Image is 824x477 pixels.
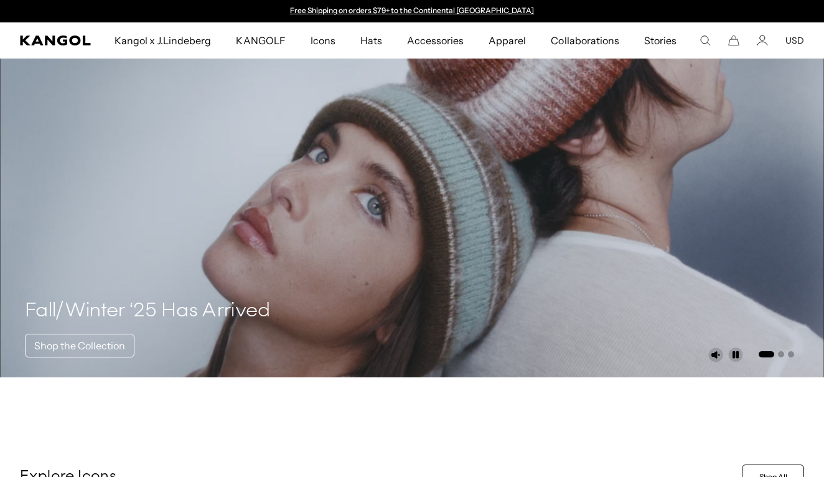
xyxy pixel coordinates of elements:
[407,22,464,59] span: Accessories
[20,35,91,45] a: Kangol
[284,6,540,16] div: 1 of 2
[700,35,711,46] summary: Search here
[25,334,134,357] a: Shop the Collection
[757,349,794,359] ul: Select a slide to show
[395,22,476,59] a: Accessories
[311,22,335,59] span: Icons
[284,6,540,16] slideshow-component: Announcement bar
[708,347,723,362] button: Unmute
[25,299,271,324] h4: Fall/Winter ‘25 Has Arrived
[348,22,395,59] a: Hats
[298,22,348,59] a: Icons
[236,22,285,59] span: KANGOLF
[284,6,540,16] div: Announcement
[785,35,804,46] button: USD
[538,22,631,59] a: Collaborations
[360,22,382,59] span: Hats
[115,22,212,59] span: Kangol x J.Lindeberg
[476,22,538,59] a: Apparel
[551,22,619,59] span: Collaborations
[489,22,526,59] span: Apparel
[632,22,689,59] a: Stories
[757,35,768,46] a: Account
[778,351,784,357] button: Go to slide 2
[102,22,224,59] a: Kangol x J.Lindeberg
[644,22,677,59] span: Stories
[788,351,794,357] button: Go to slide 3
[223,22,297,59] a: KANGOLF
[290,6,535,15] a: Free Shipping on orders $79+ to the Continental [GEOGRAPHIC_DATA]
[759,351,774,357] button: Go to slide 1
[728,35,739,46] button: Cart
[728,347,743,362] button: Pause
